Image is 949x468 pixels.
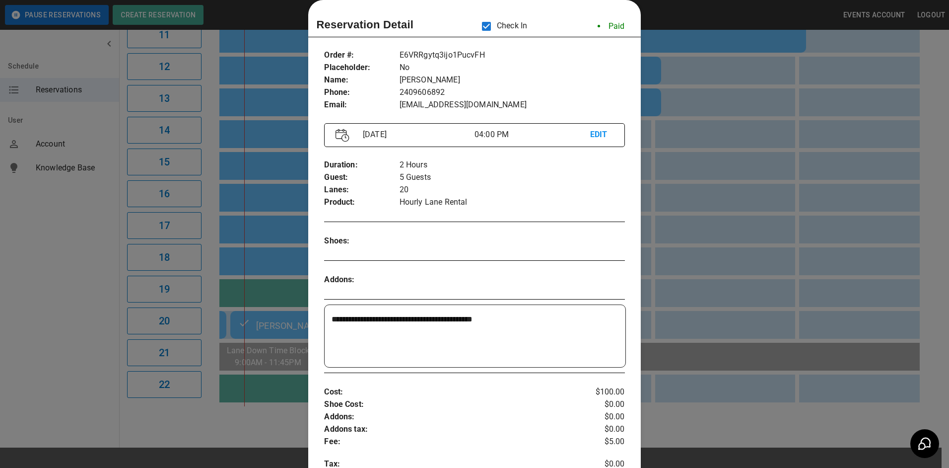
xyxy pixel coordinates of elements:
p: Addons : [324,274,399,286]
p: 2 Hours [400,159,625,171]
p: Lanes : [324,184,399,196]
p: 04:00 PM [474,129,590,141]
p: Shoe Cost : [324,398,574,411]
p: Duration : [324,159,399,171]
p: Phone : [324,86,399,99]
p: $5.00 [575,436,625,448]
p: Reservation Detail [316,16,413,33]
p: $0.00 [575,398,625,411]
p: $100.00 [575,386,625,398]
p: $0.00 [575,411,625,423]
p: Name : [324,74,399,86]
p: Cost : [324,386,574,398]
p: [PERSON_NAME] [400,74,625,86]
p: Addons tax : [324,423,574,436]
p: Hourly Lane Rental [400,196,625,209]
p: Order # : [324,49,399,62]
p: Product : [324,196,399,209]
p: E6VRRgytq3ijo1PucvFH [400,49,625,62]
p: [DATE] [359,129,474,141]
p: 20 [400,184,625,196]
p: Fee : [324,436,574,448]
p: Addons : [324,411,574,423]
p: 5 Guests [400,171,625,184]
p: 2409606892 [400,86,625,99]
p: Shoes : [324,235,399,247]
p: Placeholder : [324,62,399,74]
p: Email : [324,99,399,111]
p: Check In [476,16,527,37]
li: Paid [590,16,633,36]
p: [EMAIL_ADDRESS][DOMAIN_NAME] [400,99,625,111]
img: Vector [336,129,349,142]
p: $0.00 [575,423,625,436]
p: No [400,62,625,74]
p: Guest : [324,171,399,184]
p: EDIT [590,129,613,141]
